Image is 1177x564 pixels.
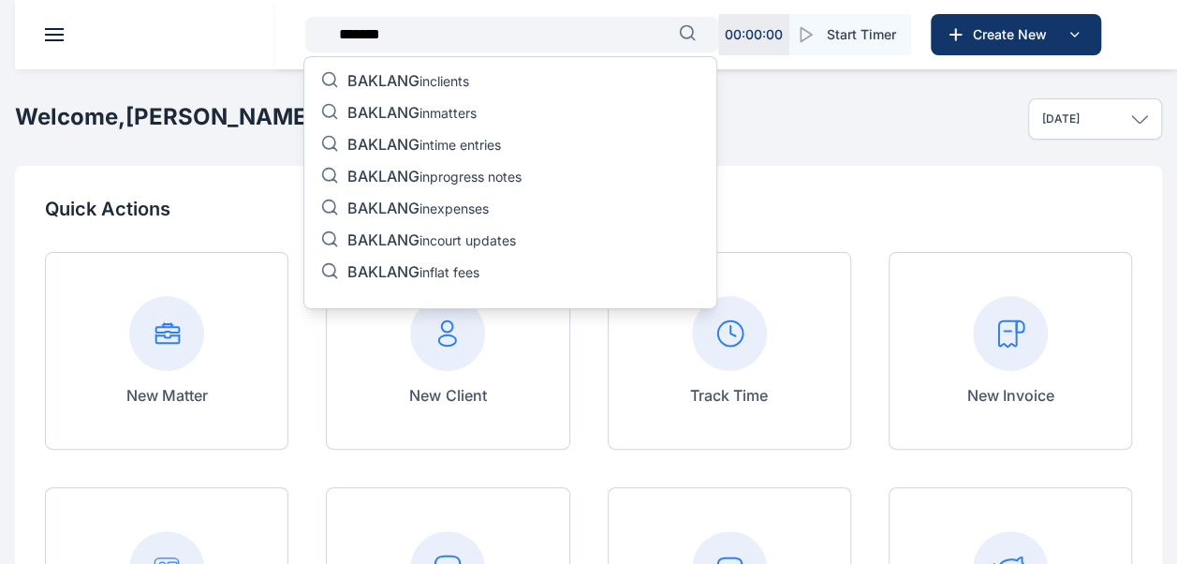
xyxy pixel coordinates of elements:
[347,167,522,189] p: in progress notes
[45,196,1132,222] p: Quick Actions
[15,102,316,132] h2: Welcome, [PERSON_NAME]
[690,384,768,407] p: Track Time
[126,384,208,407] p: New Matter
[347,71,469,94] p: in clients
[966,384,1053,407] p: New Invoice
[789,14,911,55] button: Start Timer
[347,230,419,249] span: BAKLANG
[347,103,419,122] span: BAKLANG
[347,199,489,221] p: in expenses
[347,199,419,217] span: BAKLANG
[347,71,419,90] span: BAKLANG
[347,262,419,281] span: BAKLANG
[347,230,516,253] p: in court updates
[965,25,1063,44] span: Create New
[347,103,477,126] p: in matters
[347,135,419,154] span: BAKLANG
[931,14,1101,55] button: Create New
[725,25,783,44] p: 00 : 00 : 00
[827,25,896,44] span: Start Timer
[409,384,486,407] p: New Client
[347,167,419,186] span: BAKLANG
[1042,111,1080,126] p: [DATE]
[347,135,501,157] p: in time entries
[347,262,479,285] p: in flat fees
